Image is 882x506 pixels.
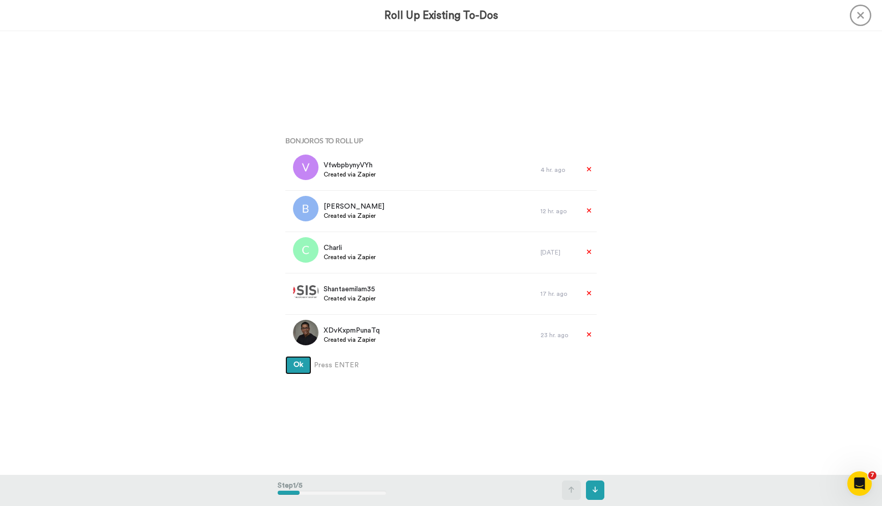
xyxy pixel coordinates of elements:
span: 7 [868,471,876,479]
div: 23 hr. ago [541,331,576,339]
span: Press ENTER [314,360,359,370]
span: Created via Zapier [324,170,376,179]
div: 4 hr. ago [541,166,576,174]
div: 17 hr. ago [541,290,576,298]
div: [DATE] [541,248,576,257]
span: Shantaemilam35 [324,284,376,294]
span: Ok [293,361,303,368]
button: Ok [285,356,311,374]
span: Created via Zapier [324,253,376,261]
iframe: Intercom live chat [847,471,872,496]
h4: Bonjoros To Roll Up [285,137,597,144]
img: c.png [293,237,318,263]
span: Created via Zapier [324,336,380,344]
span: Charli [324,243,376,253]
img: v.png [293,155,318,180]
img: 125a178d-226b-4f8b-a5d0-d37871041c1b.jpg [293,320,318,345]
div: Step 1 / 5 [278,475,386,505]
span: [PERSON_NAME] [324,201,384,212]
div: 12 hr. ago [541,207,576,215]
img: 5c3dffe3-81f5-4e19-8a29-e508e18690ad.jpg [293,279,318,304]
span: XDvKxpmPunaTq [324,325,380,336]
img: b.png [293,196,318,221]
span: Created via Zapier [324,294,376,302]
h3: Roll Up Existing To-Dos [384,10,498,21]
span: VfwbpbynyVYh [324,160,376,170]
span: Created via Zapier [324,212,384,220]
